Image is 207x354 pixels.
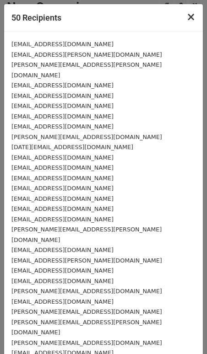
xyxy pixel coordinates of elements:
small: [EMAIL_ADDRESS][DOMAIN_NAME] [11,154,114,161]
small: [EMAIL_ADDRESS][DOMAIN_NAME] [11,164,114,171]
small: [PERSON_NAME][EMAIL_ADDRESS][PERSON_NAME][DOMAIN_NAME] [11,61,162,79]
small: [DATE][EMAIL_ADDRESS][DOMAIN_NAME] [11,144,133,150]
small: [PERSON_NAME][EMAIL_ADDRESS][DOMAIN_NAME] [11,288,162,295]
small: [EMAIL_ADDRESS][DOMAIN_NAME] [11,41,114,48]
small: [EMAIL_ADDRESS][DOMAIN_NAME] [11,298,114,305]
small: [EMAIL_ADDRESS][DOMAIN_NAME] [11,195,114,202]
iframe: Chat Widget [161,310,207,354]
small: [PERSON_NAME][EMAIL_ADDRESS][PERSON_NAME][DOMAIN_NAME] [11,226,162,243]
small: [EMAIL_ADDRESS][DOMAIN_NAME] [11,102,114,109]
small: [EMAIL_ADDRESS][DOMAIN_NAME] [11,92,114,99]
h5: 50 Recipients [11,11,61,24]
small: [PERSON_NAME][EMAIL_ADDRESS][DOMAIN_NAME] [11,308,162,315]
small: [EMAIL_ADDRESS][DOMAIN_NAME] [11,113,114,120]
small: [EMAIL_ADDRESS][DOMAIN_NAME] [11,267,114,274]
small: [EMAIL_ADDRESS][DOMAIN_NAME] [11,247,114,253]
small: [EMAIL_ADDRESS][DOMAIN_NAME] [11,216,114,223]
small: [EMAIL_ADDRESS][DOMAIN_NAME] [11,175,114,182]
small: [EMAIL_ADDRESS][DOMAIN_NAME] [11,205,114,212]
small: [PERSON_NAME][EMAIL_ADDRESS][DOMAIN_NAME] [11,134,162,140]
small: [EMAIL_ADDRESS][DOMAIN_NAME] [11,185,114,192]
small: [PERSON_NAME][EMAIL_ADDRESS][DOMAIN_NAME] [11,339,162,346]
small: [EMAIL_ADDRESS][DOMAIN_NAME] [11,278,114,284]
small: [EMAIL_ADDRESS][DOMAIN_NAME] [11,82,114,89]
span: × [186,11,196,23]
button: Close [179,4,203,30]
small: [PERSON_NAME][EMAIL_ADDRESS][PERSON_NAME][DOMAIN_NAME] [11,319,162,336]
small: [EMAIL_ADDRESS][PERSON_NAME][DOMAIN_NAME] [11,51,162,58]
small: [EMAIL_ADDRESS][DOMAIN_NAME] [11,123,114,130]
small: [EMAIL_ADDRESS][PERSON_NAME][DOMAIN_NAME] [11,257,162,264]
